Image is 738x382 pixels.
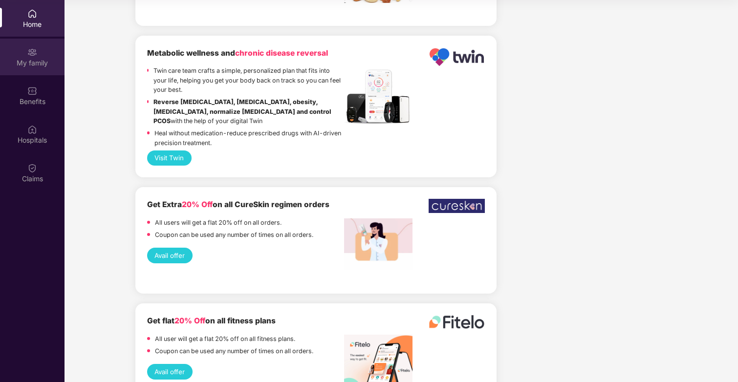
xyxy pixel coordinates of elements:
span: 20% Off [174,316,205,325]
button: Avail offer [147,248,193,263]
b: Get Extra on all CureSkin regimen orders [147,200,329,209]
p: All users will get a flat 20% off on all orders. [155,218,282,228]
img: svg+xml;base64,PHN2ZyBpZD0iSG9tZSIgeG1sbnM9Imh0dHA6Ly93d3cudzMub3JnLzIwMDAvc3ZnIiB3aWR0aD0iMjAiIG... [27,9,37,19]
span: 20% Off [182,200,213,209]
p: Heal without medication-reduce prescribed drugs with AI-driven precision treatment. [154,128,344,148]
span: chronic disease reversal [235,48,328,58]
b: Metabolic wellness and [147,48,328,58]
img: fitelo%20logo.png [429,315,485,329]
p: with the help of your digital Twin [153,97,345,126]
button: Avail offer [147,364,193,380]
img: svg+xml;base64,PHN2ZyBpZD0iSG9zcGl0YWxzIiB4bWxucz0iaHR0cDovL3d3dy53My5vcmcvMjAwMC9zdmciIHdpZHRoPS... [27,125,37,134]
b: Get flat on all fitness plans [147,316,276,325]
p: Twin care team crafts a simple, personalized plan that fits into your life, helping you get your ... [153,66,344,95]
img: svg+xml;base64,PHN2ZyBpZD0iQ2xhaW0iIHhtbG5zPSJodHRwOi8vd3d3LnczLm9yZy8yMDAwL3N2ZyIgd2lkdGg9IjIwIi... [27,163,37,173]
p: All user will get a flat 20% off on all fitness plans. [155,334,295,344]
strong: Reverse [MEDICAL_DATA], [MEDICAL_DATA], obesity, [MEDICAL_DATA], normalize [MEDICAL_DATA] and con... [153,98,331,125]
img: Header.jpg [344,67,412,127]
img: Logo.png [429,47,485,67]
img: WhatsApp%20Image%202022-12-23%20at%206.17.28%20PM.jpeg [429,199,485,212]
img: svg+xml;base64,PHN2ZyB3aWR0aD0iMjAiIGhlaWdodD0iMjAiIHZpZXdCb3g9IjAgMCAyMCAyMCIgZmlsbD0ibm9uZSIgeG... [27,47,37,57]
img: svg+xml;base64,PHN2ZyBpZD0iQmVuZWZpdHMiIHhtbG5zPSJodHRwOi8vd3d3LnczLm9yZy8yMDAwL3N2ZyIgd2lkdGg9Ij... [27,86,37,96]
p: Coupon can be used any number of times on all orders. [155,346,313,356]
p: Coupon can be used any number of times on all orders. [155,230,313,240]
img: Screenshot%202022-12-27%20at%203.54.05%20PM.png [344,218,412,270]
button: Visit Twin [147,150,192,166]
